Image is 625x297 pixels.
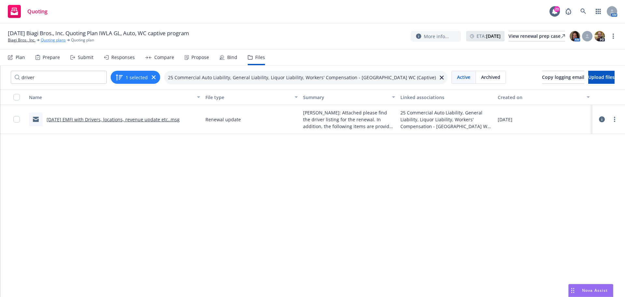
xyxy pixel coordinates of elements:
[398,89,495,105] button: Linked associations
[588,71,615,84] button: Upload files
[303,94,388,101] div: Summary
[11,71,107,84] input: Search by keyword...
[13,116,20,123] input: Toggle Row Selected
[26,89,203,105] button: Name
[205,94,290,101] div: File type
[582,288,608,293] span: Nova Assist
[27,9,48,14] span: Quoting
[569,284,577,297] div: Drag to move
[457,74,470,81] span: Active
[592,5,605,18] a: Switch app
[16,55,25,60] div: Plan
[43,55,60,60] div: Prepare
[411,31,461,42] button: More info...
[477,33,501,39] span: ETA :
[47,116,180,123] a: [DATE] EMFI with Drivers, locations, revenue update etc..msg
[611,115,618,123] a: more
[71,37,94,43] span: Quoting plan
[568,284,613,297] button: Nova Assist
[498,116,512,123] span: [DATE]
[481,74,500,81] span: Archived
[542,74,584,80] span: Copy logging email
[8,29,189,37] span: [DATE] Biagi Bros., Inc. Quoting Plan IWLA GL, Auto, WC captive program
[168,74,436,81] span: 25 Commercial Auto Liability, General Liability, Liquor Liability, Workers' Compensation - [GEOGR...
[29,94,193,101] div: Name
[203,89,300,105] button: File type
[562,5,575,18] a: Report a Bug
[588,74,615,80] span: Upload files
[154,55,174,60] div: Compare
[508,31,565,41] a: View renewal prep case
[191,55,209,60] div: Propose
[13,94,20,100] input: Select all
[594,31,605,41] img: photo
[400,109,493,130] div: 25 Commercial Auto Liability, General Liability, Liquor Liability, Workers' Compensation - [GEOGR...
[570,31,580,41] img: photo
[115,73,148,81] button: 1 selected
[303,109,395,130] span: [PERSON_NAME]: Attached please find the driver listing for the renewal. In addition, the followin...
[255,55,265,60] div: Files
[542,71,584,84] button: Copy logging email
[554,6,560,12] div: 20
[498,94,583,101] div: Created on
[41,37,66,43] a: Quoting plans
[300,89,398,105] button: Summary
[78,55,93,60] div: Submit
[609,32,617,40] a: more
[205,116,241,123] span: Renewal update
[5,2,50,21] a: Quoting
[8,37,35,43] a: Biagi Bros., Inc.
[400,94,493,101] div: Linked associations
[495,89,592,105] button: Created on
[486,33,501,39] strong: [DATE]
[111,55,135,60] div: Responses
[577,5,590,18] a: Search
[424,33,449,40] span: More info...
[227,55,237,60] div: Bind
